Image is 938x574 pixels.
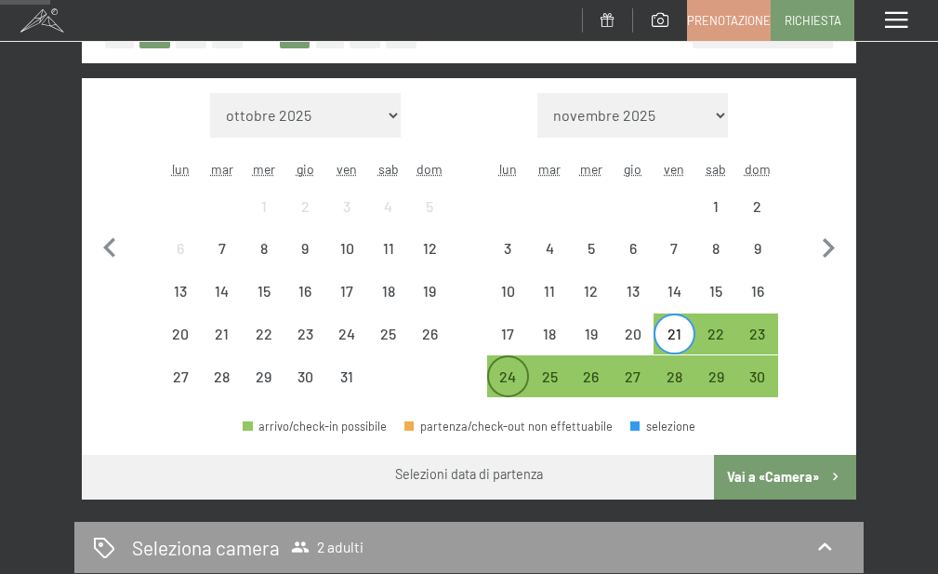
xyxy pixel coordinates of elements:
span: 2 adulti [291,538,363,556]
div: 27 [162,369,200,407]
div: partenza/check-out possibile [612,355,654,397]
div: Fri Oct 24 2025 [326,314,368,355]
div: partenza/check-out non effettuabile [736,271,778,313]
div: partenza/check-out non effettuabile [612,314,654,355]
div: partenza/check-out non effettuabile [201,314,243,355]
div: 5 [573,241,611,279]
div: partenza/check-out non effettuabile [654,271,695,313]
div: 8 [697,241,735,279]
abbr: mercoledì [580,161,602,177]
div: 24 [328,327,366,365]
div: Tue Nov 04 2025 [529,228,571,270]
div: 18 [531,327,569,365]
div: partenza/check-out non effettuabile [284,314,326,355]
abbr: domenica [745,161,771,177]
div: 20 [162,327,200,365]
div: Sun Oct 05 2025 [409,185,451,227]
div: Wed Nov 19 2025 [571,314,613,355]
div: partenza/check-out non effettuabile [243,314,284,355]
div: Sun Nov 30 2025 [736,355,778,397]
div: partenza/check-out non effettuabile [404,420,613,433]
div: partenza/check-out possibile [695,355,737,397]
div: partenza/check-out non effettuabile [409,271,451,313]
div: selezione [630,420,695,433]
div: partenza/check-out possibile [695,314,737,355]
div: 22 [244,327,283,365]
div: Fri Nov 07 2025 [654,228,695,270]
div: Thu Nov 06 2025 [612,228,654,270]
div: partenza/check-out non effettuabile [487,228,529,270]
div: partenza/check-out non effettuabile [243,185,284,227]
div: Mon Nov 03 2025 [487,228,529,270]
div: partenza/check-out non effettuabile [487,271,529,313]
div: 20 [614,327,652,365]
div: 13 [162,284,200,322]
div: 9 [738,241,776,279]
abbr: sabato [706,161,726,177]
div: partenza/check-out possibile [487,355,529,397]
div: partenza/check-out non effettuabile [243,355,284,397]
div: 10 [328,241,366,279]
div: Fri Oct 17 2025 [326,271,368,313]
div: Thu Nov 13 2025 [612,271,654,313]
div: partenza/check-out non effettuabile [284,185,326,227]
div: 7 [655,241,694,279]
div: partenza/check-out non effettuabile [529,271,571,313]
div: 6 [162,241,200,279]
div: partenza/check-out non effettuabile [326,228,368,270]
div: 2 [738,199,776,237]
div: 26 [573,369,611,407]
div: partenza/check-out non effettuabile [571,228,613,270]
abbr: martedì [538,161,561,177]
div: 30 [286,369,324,407]
div: arrivo/check-in possibile [243,420,387,433]
div: partenza/check-out non effettuabile [612,271,654,313]
div: 4 [369,199,407,237]
div: 12 [573,284,611,322]
div: partenza/check-out possibile [736,355,778,397]
div: Sat Nov 08 2025 [695,228,737,270]
div: 28 [655,369,694,407]
div: Sat Nov 15 2025 [695,271,737,313]
div: Tue Oct 07 2025 [201,228,243,270]
div: Wed Nov 05 2025 [571,228,613,270]
div: partenza/check-out non effettuabile [367,314,409,355]
div: 13 [614,284,652,322]
div: Fri Oct 03 2025 [326,185,368,227]
div: Sun Nov 16 2025 [736,271,778,313]
div: 21 [203,327,241,365]
div: 5 [411,199,449,237]
div: 1 [697,199,735,237]
button: Mese successivo [809,93,848,398]
div: partenza/check-out non effettuabile [243,271,284,313]
span: Prenotazione [687,12,771,29]
div: partenza/check-out non effettuabile [160,271,202,313]
div: partenza/check-out non effettuabile [201,355,243,397]
div: 27 [614,369,652,407]
div: 3 [328,199,366,237]
div: 17 [328,284,366,322]
div: 3 [489,241,527,279]
div: partenza/check-out non effettuabile [284,355,326,397]
div: 11 [531,284,569,322]
div: 6 [614,241,652,279]
div: Sun Oct 12 2025 [409,228,451,270]
div: 9 [286,241,324,279]
div: partenza/check-out non effettuabile [571,314,613,355]
div: 29 [697,369,735,407]
div: 14 [203,284,241,322]
div: Thu Oct 23 2025 [284,314,326,355]
div: partenza/check-out non effettuabile [160,355,202,397]
abbr: mercoledì [253,161,275,177]
div: Tue Nov 25 2025 [529,355,571,397]
div: Mon Oct 13 2025 [160,271,202,313]
a: Prenotazione [688,1,770,40]
div: 18 [369,284,407,322]
div: 21 [655,327,694,365]
div: partenza/check-out non effettuabile [326,355,368,397]
div: 15 [244,284,283,322]
div: Thu Oct 02 2025 [284,185,326,227]
div: Thu Oct 16 2025 [284,271,326,313]
div: 12 [411,241,449,279]
div: Wed Oct 29 2025 [243,355,284,397]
